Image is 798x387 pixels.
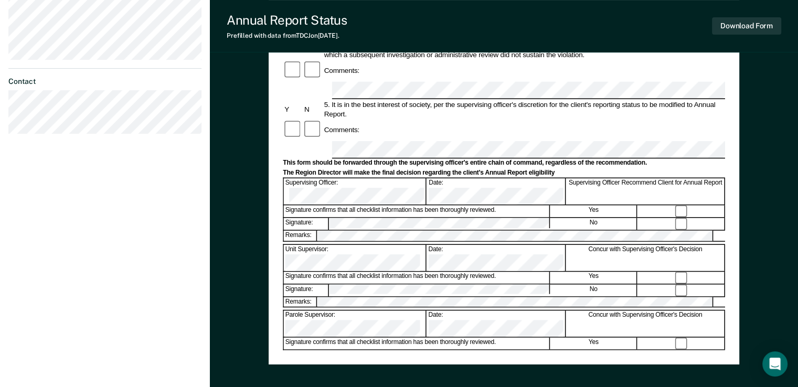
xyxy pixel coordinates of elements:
[284,272,550,284] div: Signature confirms that all checklist information has been thoroughly reviewed.
[284,178,427,205] div: Supervising Officer:
[427,244,566,271] div: Date:
[323,125,361,135] div: Comments:
[550,284,637,296] div: No
[550,218,637,230] div: No
[227,13,347,28] div: Annual Report Status
[284,218,329,230] div: Signature:
[550,338,637,350] div: Yes
[227,32,347,39] div: Prefilled with data from TDCJ on [DATE] .
[712,17,781,35] button: Download Form
[427,311,566,337] div: Date:
[323,100,725,119] div: 5. It is in the best interest of society, per the supervising officer's discretion for the client...
[284,311,426,337] div: Parole Supervisor:
[284,206,550,218] div: Signature confirms that all checklist information has been thoroughly reviewed.
[283,159,725,168] div: This form should be forwarded through the supervising officer's entire chain of command, regardle...
[566,311,725,337] div: Concur with Supervising Officer's Decision
[427,178,566,205] div: Date:
[567,178,725,205] div: Supervising Officer Recommend Client for Annual Report
[550,272,637,284] div: Yes
[284,297,317,307] div: Remarks:
[284,244,426,271] div: Unit Supervisor:
[283,105,303,114] div: Y
[284,338,550,350] div: Signature confirms that all checklist information has been thoroughly reviewed.
[566,244,725,271] div: Concur with Supervising Officer's Decision
[8,77,201,86] dt: Contact
[284,231,317,241] div: Remarks:
[762,351,788,377] div: Open Intercom Messenger
[550,206,637,218] div: Yes
[284,284,329,296] div: Signature:
[283,168,725,177] div: The Region Director will make the final decision regarding the client's Annual Report eligibility
[323,66,361,76] div: Comments:
[303,105,323,114] div: N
